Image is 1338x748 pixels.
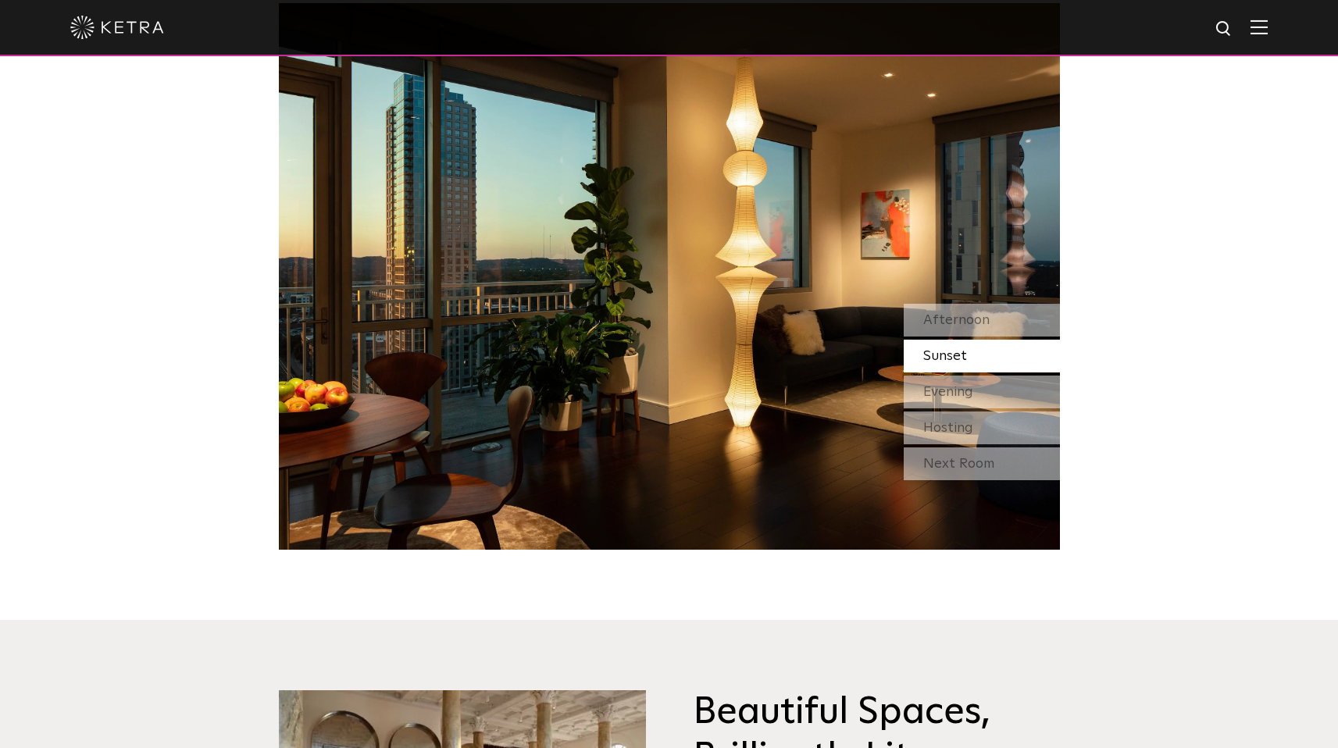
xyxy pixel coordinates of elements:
[70,16,164,39] img: ketra-logo-2019-white
[1251,20,1268,34] img: Hamburger%20Nav.svg
[904,447,1060,480] div: Next Room
[279,3,1060,550] img: SS_HBD_LivingRoom_Desktop_02
[923,421,973,435] span: Hosting
[923,313,990,327] span: Afternoon
[923,385,973,399] span: Evening
[923,349,967,363] span: Sunset
[1215,20,1234,39] img: search icon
